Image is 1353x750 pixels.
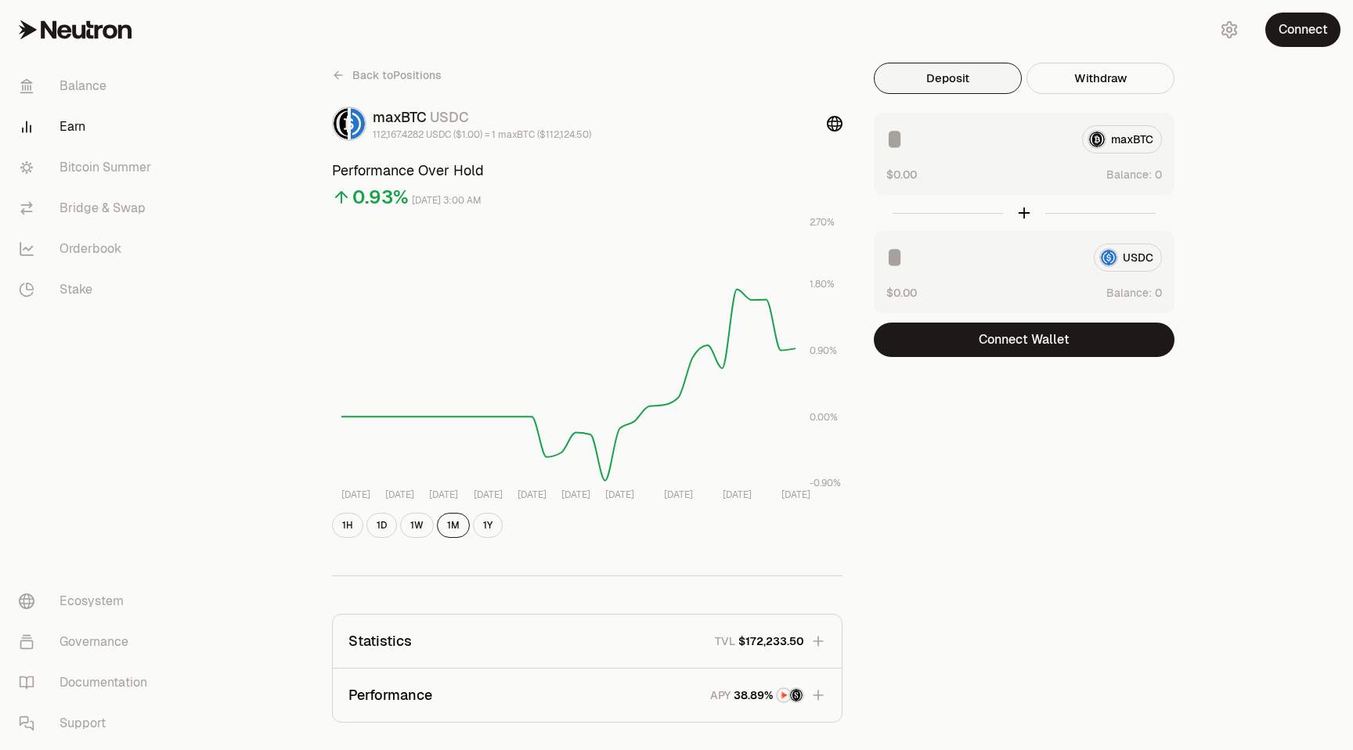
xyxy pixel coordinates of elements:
img: USDC Logo [351,108,365,139]
button: PerformanceAPYNTRNStructured Points [333,669,842,722]
p: Performance [348,684,432,706]
a: Bitcoin Summer [6,147,169,188]
tspan: [DATE] [518,489,547,501]
div: [DATE] 3:00 AM [412,192,482,210]
button: 1Y [473,513,503,538]
a: Documentation [6,662,169,703]
button: Withdraw [1026,63,1174,94]
button: StatisticsTVL$172,233.50 [333,615,842,668]
tspan: [DATE] [429,489,458,501]
button: NTRNStructured Points [734,687,804,704]
button: $0.00 [886,284,917,301]
tspan: [DATE] [341,489,370,501]
tspan: [DATE] [664,489,693,501]
span: $172,233.50 [738,633,804,649]
div: maxBTC [373,106,591,128]
button: $0.00 [886,166,917,182]
tspan: [DATE] [781,489,810,501]
tspan: [DATE] [723,489,752,501]
tspan: [DATE] [385,489,414,501]
span: Back to Positions [352,67,442,83]
span: Balance: [1106,167,1152,182]
p: TVL [715,633,735,649]
tspan: [DATE] [605,489,634,501]
tspan: 0.00% [810,411,838,424]
tspan: 1.80% [810,278,835,290]
button: 1H [332,513,363,538]
a: Ecosystem [6,581,169,622]
tspan: 2.70% [810,216,835,229]
a: Governance [6,622,169,662]
a: Stake [6,269,169,310]
tspan: 0.90% [810,344,837,357]
button: Deposit [874,63,1022,94]
button: Connect Wallet [874,323,1174,357]
a: Orderbook [6,229,169,269]
span: USDC [430,108,469,126]
img: NTRN [778,689,790,701]
tspan: -0.90% [810,477,841,489]
button: Connect [1265,13,1340,47]
tspan: [DATE] [474,489,503,501]
a: Earn [6,106,169,147]
p: Statistics [348,630,412,652]
button: 1M [437,513,470,538]
a: Back toPositions [332,63,442,88]
a: Balance [6,66,169,106]
div: 112,167.4282 USDC ($1.00) = 1 maxBTC ($112,124.50) [373,128,591,141]
h3: Performance Over Hold [332,160,842,182]
tspan: [DATE] [561,489,590,501]
p: APY [710,687,731,704]
button: 1W [400,513,434,538]
span: Balance: [1106,285,1152,301]
a: Bridge & Swap [6,188,169,229]
div: 0.93% [352,185,409,210]
a: Support [6,703,169,744]
img: Structured Points [790,689,803,701]
img: maxBTC Logo [334,108,348,139]
button: 1D [366,513,397,538]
